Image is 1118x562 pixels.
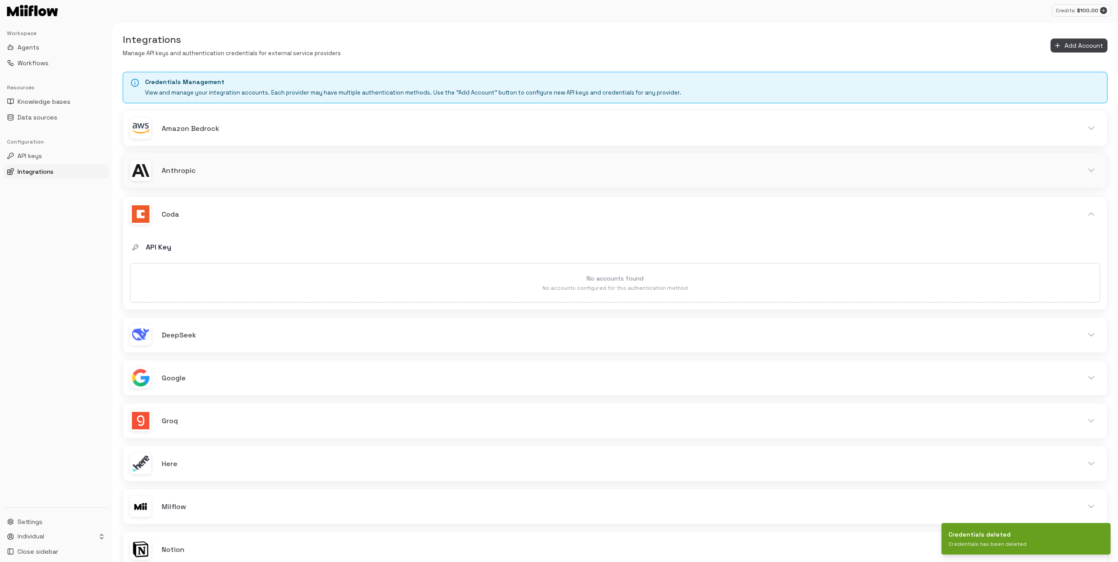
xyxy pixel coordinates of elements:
[145,89,681,97] p: View and manage your integration accounts. Each provider may have multiple authentication methods...
[4,40,109,54] button: Agents
[141,285,1089,292] p: No accounts configured for this authentication method
[130,324,151,345] img: DeepSeek logo
[948,541,1026,548] div: Credentials has been deleted
[4,26,109,40] div: Workspace
[4,56,109,70] button: Workflows
[123,33,341,46] h5: Integrations
[162,209,1072,220] h6: Coda
[1100,7,1107,14] button: Add credits
[162,165,1072,176] h6: Anthropic
[146,242,171,253] h3: API Key
[1056,7,1075,14] p: Credits:
[130,367,151,388] img: Google logo
[4,95,109,109] button: Knowledge bases
[130,118,151,139] img: Amazon Bedrock logo
[130,539,151,560] img: Notion logo
[18,533,44,541] p: Individual
[7,5,58,16] img: Logo
[141,274,1089,283] p: No accounts found
[4,149,109,163] button: API keys
[4,544,109,558] button: Close sidebar
[162,501,1072,513] h6: Miiflow
[162,372,1072,384] h6: Google
[18,517,42,526] span: Settings
[130,204,151,225] img: Coda logo
[162,415,1072,427] h6: Groq
[4,515,109,529] button: Settings
[162,123,1072,134] h6: Amazon Bedrock
[162,458,1072,470] h6: Here
[130,410,151,431] img: Groq logo
[4,135,109,149] div: Configuration
[130,453,151,474] img: Here logo
[109,23,116,562] button: Toggle Sidebar
[18,113,57,122] span: Data sources
[162,544,1072,555] h6: Notion
[18,43,39,52] span: Agents
[18,167,53,176] span: Integrations
[145,77,681,87] div: Credentials Management
[18,97,71,106] span: Knowledge bases
[18,151,42,160] span: API keys
[4,81,109,95] div: Resources
[162,330,1072,341] h6: DeepSeek
[4,110,109,124] button: Data sources
[18,59,49,67] span: Workflows
[130,160,151,181] img: Anthropic logo
[1051,39,1107,53] button: Add Account
[4,165,109,179] button: Integrations
[18,547,58,556] span: Close sidebar
[123,49,341,58] p: Manage API keys and authentication credentials for external service providers
[948,530,1026,539] div: Credentials deleted
[4,530,109,543] button: Individual
[1077,7,1098,14] p: $ 100.00
[130,496,151,517] img: Miiflow logo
